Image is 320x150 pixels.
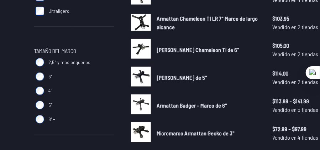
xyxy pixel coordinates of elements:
a: Armattan Chameleon TI LR 7" Marco de largo alcance [157,14,261,31]
a: imagen [131,39,151,61]
font: Vendido en 4 tiendas [272,134,318,141]
a: imagen [131,12,151,33]
a: Armattan Badger - Marco de 6" [157,101,261,110]
font: 4" [48,88,52,94]
img: imagen [131,14,151,31]
font: Armattan Badger - Marco de 6" [157,102,227,109]
font: Vendido en 2 tiendas [272,24,318,30]
font: 5" [48,102,53,108]
font: Tamaño del marco [34,47,76,54]
font: $103.95 [272,15,289,22]
input: 3" [36,72,44,81]
a: Micromarco Armattan Gecko de 3" [157,129,261,138]
input: Ultraligero [36,7,44,15]
font: [PERSON_NAME] de 5" [157,74,207,81]
a: imagen [131,94,151,117]
a: [PERSON_NAME] Chameleon Ti de 6" [157,46,261,54]
a: [PERSON_NAME] de 5" [157,73,261,82]
font: $72.99 - $97.99 [272,125,306,132]
input: 4" [36,87,44,95]
img: imagen [131,67,151,87]
a: imagen [131,67,151,89]
font: 6"+ [48,116,55,122]
font: $113.99 - $141.99 [272,98,309,104]
input: 2,5" y más pequeños [36,58,44,67]
a: imagen [131,122,151,144]
input: 6"+ [36,115,44,124]
font: $114.00 [272,70,288,77]
font: Micromarco Armattan Gecko de 3" [157,130,235,136]
font: 2,5" y más pequeños [48,59,90,65]
img: imagen [131,39,151,59]
img: imagen [131,94,151,114]
font: Ultraligero [48,8,69,14]
font: Armattan Chameleon TI LR 7" Marco de largo alcance [157,15,258,30]
input: 5" [36,101,44,109]
font: [PERSON_NAME] Chameleon Ti de 6" [157,46,239,53]
font: Vendido en 2 tiendas [272,78,318,85]
img: imagen [131,122,151,142]
font: 3" [48,73,53,79]
font: Vendido en 2 tiendas [272,51,318,57]
font: Vendido en 5 tiendas [272,106,318,113]
font: $105.00 [272,42,289,49]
